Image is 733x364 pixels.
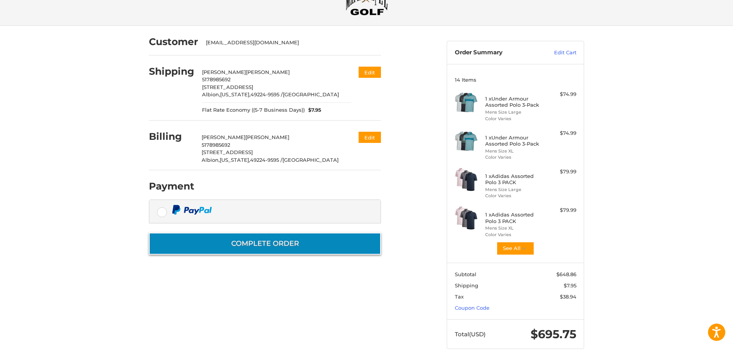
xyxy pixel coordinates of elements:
span: 49224-9595 / [250,91,283,97]
li: Color Varies [485,154,544,161]
span: [GEOGRAPHIC_DATA] [283,91,339,97]
button: See All [496,242,534,255]
span: Albion, [202,91,220,97]
li: Color Varies [485,116,544,122]
span: $7.95 [564,282,576,289]
span: [PERSON_NAME] [245,134,289,140]
span: [STREET_ADDRESS] [202,84,253,90]
li: Color Varies [485,193,544,199]
h4: 1 x Adidas Assorted Polo 3 PACK [485,211,544,224]
div: [EMAIL_ADDRESS][DOMAIN_NAME] [206,39,374,47]
div: $79.99 [546,168,576,176]
div: $74.99 [546,129,576,137]
li: Mens Size XL [485,148,544,154]
span: [US_STATE], [220,157,250,163]
button: Edit [359,67,381,78]
span: Total (USD) [455,330,486,338]
a: Edit Cart [538,49,576,57]
h4: 1 x Adidas Assorted Polo 3 PACK [485,173,544,186]
h2: Customer [149,36,198,48]
span: [PERSON_NAME] [246,69,290,75]
button: Edit [359,132,381,143]
h3: Order Summary [455,49,538,57]
span: Tax [455,294,464,300]
span: 5178985692 [202,142,230,148]
span: [GEOGRAPHIC_DATA] [282,157,339,163]
div: $74.99 [546,91,576,98]
span: Subtotal [455,271,476,277]
span: $38.94 [560,294,576,300]
h4: 1 x Under Armour Assorted Polo 3-Pack [485,96,544,108]
h2: Shipping [149,65,194,77]
h4: 1 x Under Armour Assorted Polo 3-Pack [485,134,544,147]
h3: 14 Items [455,77,576,83]
li: Color Varies [485,231,544,238]
iframe: Google Customer Reviews [670,343,733,364]
span: Shipping [455,282,478,289]
button: Complete order [149,233,381,255]
span: $648.86 [556,271,576,277]
span: 49224-9595 / [250,157,282,163]
span: [PERSON_NAME] [202,69,246,75]
li: Mens Size XL [485,225,544,231]
li: Mens Size Large [485,109,544,116]
span: [PERSON_NAME] [202,134,245,140]
li: Mens Size Large [485,186,544,193]
a: Coupon Code [455,305,489,311]
span: [STREET_ADDRESS] [202,149,253,155]
div: $79.99 [546,206,576,214]
span: Albion, [202,157,220,163]
span: $695.75 [531,327,576,341]
span: Flat Rate Economy ((5-7 Business Days)) [202,106,305,114]
img: PayPal icon [172,205,212,215]
h2: Payment [149,180,194,192]
span: [US_STATE], [220,91,250,97]
span: 5178985692 [202,76,230,82]
h2: Billing [149,131,194,143]
span: $7.95 [305,106,322,114]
